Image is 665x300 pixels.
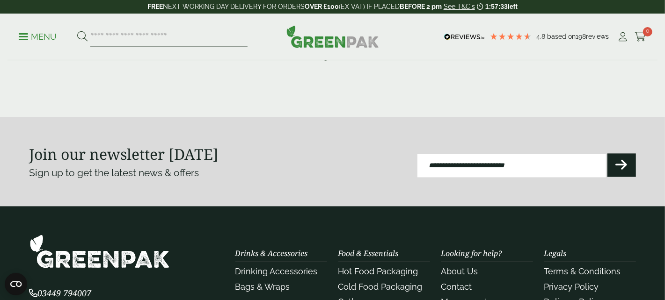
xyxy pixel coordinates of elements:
[544,282,599,292] a: Privacy Policy
[29,287,92,299] span: 03449 794007
[643,27,652,36] span: 0
[5,273,27,295] button: Open CMP widget
[235,266,318,276] a: Drinking Accessories
[444,34,485,40] img: REVIEWS.io
[235,282,290,292] a: Bags & Wraps
[19,31,57,43] p: Menu
[29,144,219,164] strong: Join our newsletter [DATE]
[147,3,163,10] strong: FREE
[576,33,586,40] span: 198
[508,3,518,10] span: left
[635,32,646,42] i: Cart
[29,289,92,298] a: 03449 794007
[286,25,379,48] img: GreenPak Supplies
[305,3,339,10] strong: OVER £100
[444,3,475,10] a: See T&C's
[441,282,472,292] a: Contact
[338,282,423,292] a: Cold Food Packaging
[547,33,576,40] span: Based on
[29,165,302,180] p: Sign up to get the latest news & offers
[400,3,442,10] strong: BEFORE 2 pm
[19,31,57,41] a: Menu
[485,3,508,10] span: 1:57:33
[617,32,629,42] i: My Account
[635,30,646,44] a: 0
[536,33,547,40] span: 4.8
[490,32,532,41] div: 4.79 Stars
[29,234,170,268] img: GreenPak Supplies
[338,266,418,276] a: Hot Food Packaging
[586,33,609,40] span: reviews
[544,266,621,276] a: Terms & Conditions
[441,266,478,276] a: About Us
